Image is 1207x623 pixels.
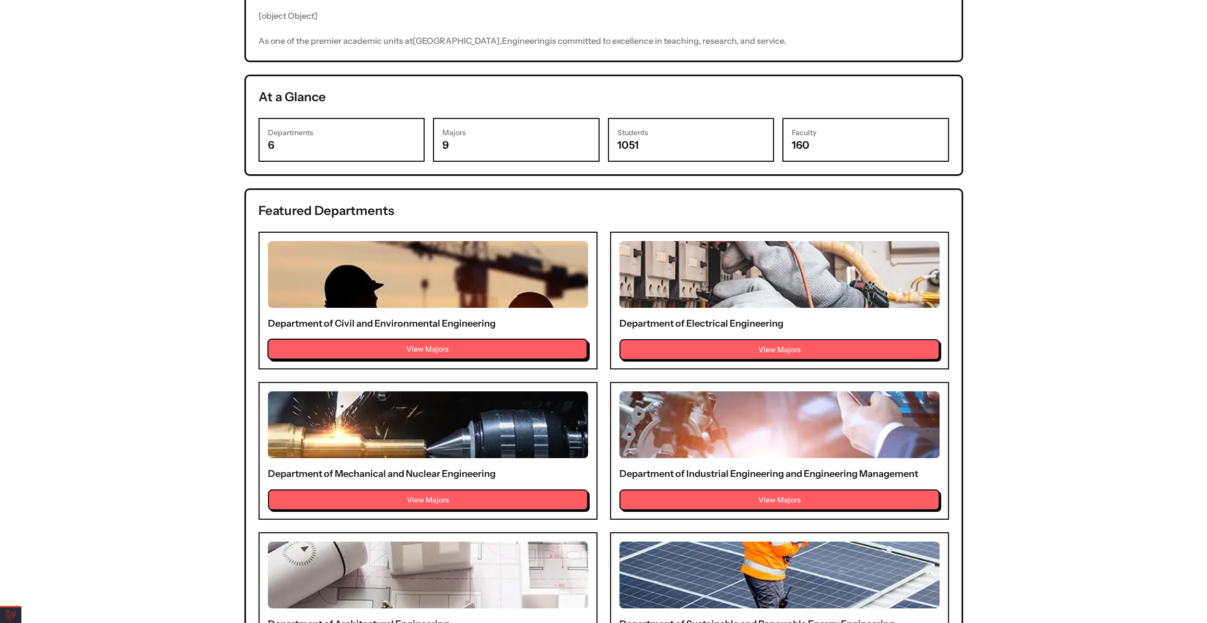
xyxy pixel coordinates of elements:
[268,345,588,354] a: View Majors
[619,339,940,360] button: View Majors
[267,339,588,360] button: View Majors
[259,89,949,105] h2: At a Glance
[619,466,940,481] h3: Department of Industrial Engineering and Engineering Management
[619,489,940,510] button: View Majors
[268,542,588,608] img: Department of Architectural Engineering
[619,316,940,331] h3: Department of Electrical Engineering
[619,241,940,308] img: Department of Electrical Engineering
[259,202,949,219] h2: Featured Departments
[268,495,588,505] a: View Majors
[259,8,949,23] p: [object Object]
[792,127,940,138] h3: Faculty
[268,489,588,510] button: View Majors
[268,241,588,308] img: Department of Civil and Environmental Engineering
[619,391,940,458] img: Department of Industrial Engineering and Engineering Management
[268,466,588,481] h3: Department of Mechanical and Nuclear Engineering
[617,127,765,138] h3: Students
[268,391,588,458] img: Department of Mechanical and Nuclear Engineering
[619,345,940,354] a: View Majors
[442,127,590,138] h3: Majors
[792,138,940,152] p: 160
[259,33,949,48] p: As one of the premier academic units at [GEOGRAPHIC_DATA] , Engineering is committed to excellenc...
[619,542,940,608] img: Department of Sustainable and Renewable Energy Engineering
[617,138,765,152] p: 1051
[268,138,416,152] p: 6
[442,138,590,152] p: 9
[268,127,416,138] h3: Departments
[619,495,940,505] a: View Majors
[268,316,588,331] h3: Department of Civil and Environmental Engineering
